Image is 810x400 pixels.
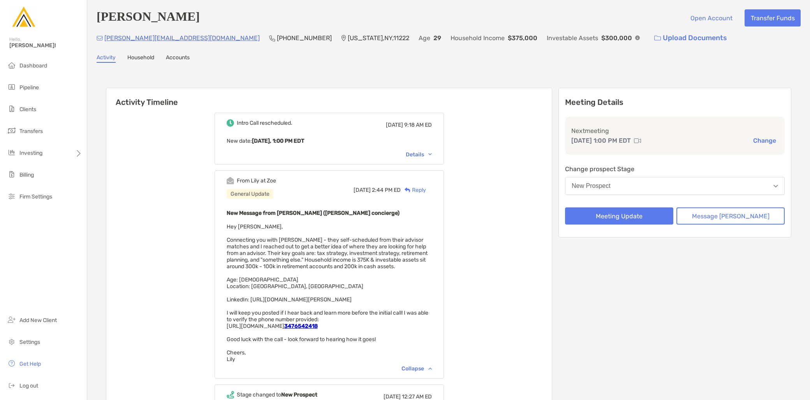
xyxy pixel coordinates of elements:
[354,187,371,193] span: [DATE]
[269,35,275,41] img: Phone Icon
[565,164,785,174] p: Change prospect Stage
[7,315,16,324] img: add_new_client icon
[565,97,785,107] p: Meeting Details
[565,207,673,225] button: Meeting Update
[7,191,16,201] img: firm-settings icon
[547,33,598,43] p: Investable Assets
[571,126,778,136] p: Next meeting
[433,33,441,43] p: 29
[281,391,317,398] b: New Prospect
[745,9,801,27] button: Transfer Funds
[402,393,432,400] span: 12:27 AM ED
[7,82,16,92] img: pipeline icon
[7,337,16,346] img: settings icon
[348,33,409,43] p: [US_STATE] , NY , 11222
[7,381,16,390] img: logout icon
[405,188,410,193] img: Reply icon
[227,391,234,398] img: Event icon
[227,136,432,146] p: New date :
[565,177,785,195] button: New Prospect
[654,35,661,41] img: button icon
[227,223,428,363] span: Hey [PERSON_NAME], Connecting you with [PERSON_NAME] - they self-scheduled from their advisor mat...
[19,150,42,156] span: Investing
[106,88,552,107] h6: Activity Timeline
[284,323,318,329] a: 3476542418
[19,361,41,367] span: Get Help
[7,170,16,179] img: billing icon
[237,391,317,398] div: Stage changed to
[372,187,401,193] span: 2:44 PM ED
[166,54,190,63] a: Accounts
[451,33,505,43] p: Household Income
[634,138,641,144] img: communication type
[7,60,16,70] img: dashboard icon
[684,9,738,27] button: Open Account
[277,33,332,43] p: [PHONE_NUMBER]
[227,119,234,127] img: Event icon
[572,182,611,189] div: New Prospect
[97,9,200,27] h4: [PERSON_NAME]
[7,359,16,368] img: get-help icon
[19,193,52,200] span: Firm Settings
[508,33,537,43] p: $375,000
[9,42,82,49] span: [PERSON_NAME]!
[401,365,432,372] div: Collapse
[9,3,37,31] img: Zoe Logo
[227,177,234,184] img: Event icon
[19,339,40,345] span: Settings
[384,393,401,400] span: [DATE]
[252,138,304,144] b: [DATE], 1:00 PM EDT
[19,317,57,324] span: Add New Client
[7,148,16,157] img: investing icon
[601,33,632,43] p: $300,000
[127,54,154,63] a: Household
[19,172,34,178] span: Billing
[19,382,38,389] span: Log out
[419,33,430,43] p: Age
[227,189,273,199] div: General Update
[227,210,400,216] b: New Message from [PERSON_NAME] ([PERSON_NAME] concierge)
[751,136,778,145] button: Change
[635,35,640,40] img: Info Icon
[386,122,403,128] span: [DATE]
[571,136,631,145] p: [DATE] 1:00 PM EDT
[19,128,43,135] span: Transfers
[649,30,732,46] a: Upload Documents
[19,62,47,69] span: Dashboard
[428,153,432,156] img: Chevron icon
[97,36,103,41] img: Email Icon
[19,84,39,91] span: Pipeline
[19,106,36,113] span: Clients
[97,54,116,63] a: Activity
[237,177,276,184] div: From Lily at Zoe
[676,207,785,225] button: Message [PERSON_NAME]
[428,367,432,370] img: Chevron icon
[237,120,292,126] div: Intro Call rescheduled.
[104,33,260,43] p: [PERSON_NAME][EMAIL_ADDRESS][DOMAIN_NAME]
[406,151,432,158] div: Details
[773,185,778,188] img: Open dropdown arrow
[7,104,16,113] img: clients icon
[404,122,432,128] span: 9:18 AM ED
[401,186,426,194] div: Reply
[7,126,16,135] img: transfers icon
[341,35,346,41] img: Location Icon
